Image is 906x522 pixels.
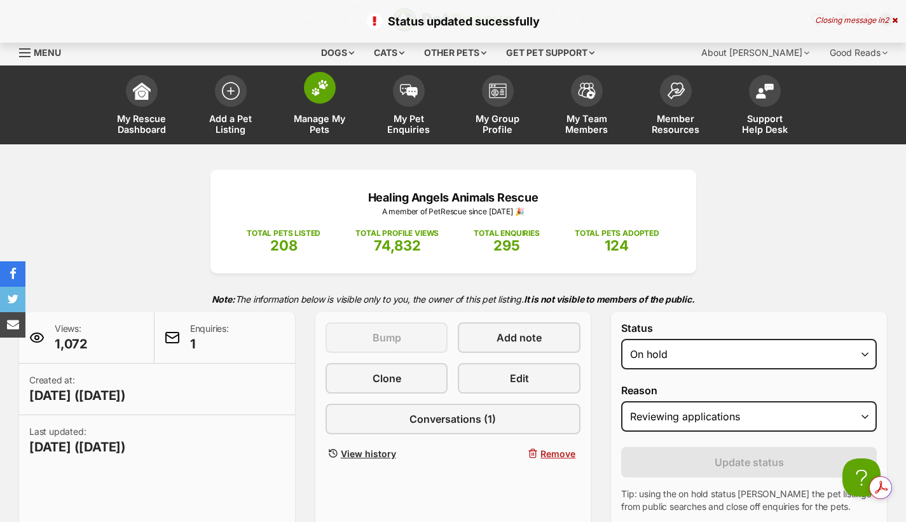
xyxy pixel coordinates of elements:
[355,228,439,239] p: TOTAL PROFILE VIEWS
[190,322,229,353] p: Enquiries:
[230,189,677,206] p: Healing Angels Animals Rescue
[29,438,126,456] span: [DATE] ([DATE])
[736,113,793,135] span: Support Help Desk
[97,69,186,144] a: My Rescue Dashboard
[621,488,877,513] p: Tip: using the on hold status [PERSON_NAME] the pet listings from public searches and close off e...
[409,411,496,427] span: Conversations (1)
[493,237,520,254] span: 295
[415,40,495,65] div: Other pets
[373,371,401,386] span: Clone
[365,40,413,65] div: Cats
[326,404,581,434] a: Conversations (1)
[842,458,881,497] iframe: Help Scout Beacon - Open
[524,294,695,305] strong: It is not visible to members of the public.
[133,82,151,100] img: dashboard-icon-eb2f2d2d3e046f16d808141f083e7271f6b2e854fb5c12c21221c1fb7104beca.svg
[469,113,526,135] span: My Group Profile
[311,79,329,96] img: manage-my-pets-icon-02211641906a0b7f246fdf0571729dbe1e7629f14944591b6c1af311fb30b64b.svg
[202,113,259,135] span: Add a Pet Listing
[247,228,320,239] p: TOTAL PETS LISTED
[540,447,575,460] span: Remove
[326,363,448,394] a: Clone
[275,69,364,144] a: Manage My Pets
[558,113,615,135] span: My Team Members
[692,40,818,65] div: About [PERSON_NAME]
[621,447,877,477] button: Update status
[647,113,704,135] span: Member Resources
[55,322,88,353] p: Views:
[222,82,240,100] img: add-pet-listing-icon-0afa8454b4691262ce3f59096e99ab1cd57d4a30225e0717b998d2c9b9846f56.svg
[19,286,887,312] p: The information below is visible only to you, the owner of this pet listing.
[400,84,418,98] img: pet-enquiries-icon-7e3ad2cf08bfb03b45e93fb7055b45f3efa6380592205ae92323e6603595dc1f.svg
[474,228,539,239] p: TOTAL ENQUIRIES
[605,237,629,254] span: 124
[458,322,580,353] a: Add note
[497,40,603,65] div: Get pet support
[270,237,298,254] span: 208
[186,69,275,144] a: Add a Pet Listing
[621,385,877,396] label: Reason
[312,40,363,65] div: Dogs
[13,13,893,30] p: Status updated sucessfully
[291,113,348,135] span: Manage My Pets
[821,40,896,65] div: Good Reads
[667,82,685,99] img: member-resources-icon-8e73f808a243e03378d46382f2149f9095a855e16c252ad45f914b54edf8863c.svg
[380,113,437,135] span: My Pet Enquiries
[190,335,229,353] span: 1
[453,69,542,144] a: My Group Profile
[364,69,453,144] a: My Pet Enquiries
[815,16,898,25] div: Closing message in
[756,83,774,99] img: help-desk-icon-fdf02630f3aa405de69fd3d07c3f3aa587a6932b1a1747fa1d2bba05be0121f9.svg
[29,425,126,456] p: Last updated:
[19,40,70,63] a: Menu
[326,444,448,463] a: View history
[55,335,88,353] span: 1,072
[29,387,126,404] span: [DATE] ([DATE])
[578,83,596,99] img: team-members-icon-5396bd8760b3fe7c0b43da4ab00e1e3bb1a5d9ba89233759b79545d2d3fc5d0d.svg
[458,363,580,394] a: Edit
[113,113,170,135] span: My Rescue Dashboard
[715,455,784,470] span: Update status
[489,83,507,99] img: group-profile-icon-3fa3cf56718a62981997c0bc7e787c4b2cf8bcc04b72c1350f741eb67cf2f40e.svg
[29,374,126,404] p: Created at:
[341,447,396,460] span: View history
[621,322,877,334] label: Status
[884,15,889,25] span: 2
[326,322,448,353] button: Bump
[34,47,61,58] span: Menu
[373,330,401,345] span: Bump
[510,371,529,386] span: Edit
[458,444,580,463] button: Remove
[497,330,542,345] span: Add note
[575,228,659,239] p: TOTAL PETS ADOPTED
[230,206,677,217] p: A member of PetRescue since [DATE] 🎉
[720,69,809,144] a: Support Help Desk
[631,69,720,144] a: Member Resources
[212,294,235,305] strong: Note:
[542,69,631,144] a: My Team Members
[374,237,421,254] span: 74,832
